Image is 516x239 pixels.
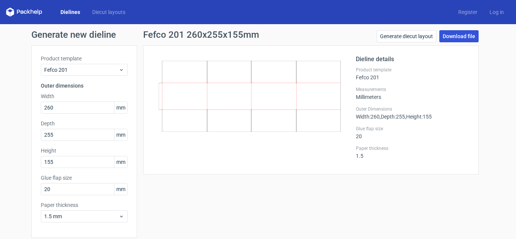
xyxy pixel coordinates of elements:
label: Measurements [356,86,469,93]
label: Outer Dimensions [356,106,469,112]
span: 1.5 mm [44,213,119,220]
label: Paper thickness [41,201,128,209]
a: Generate diecut layout [377,30,436,42]
label: Paper thickness [356,145,469,151]
h1: Fefco 201 260x255x155mm [143,30,259,39]
div: 1.5 [356,145,469,159]
a: Diecut layouts [86,8,131,16]
h2: Dieline details [356,55,469,64]
label: Glue flap size [356,126,469,132]
a: Log in [484,8,510,16]
span: mm [114,129,127,140]
label: Width [41,93,128,100]
span: Width : 260 [356,114,380,120]
a: Dielines [54,8,86,16]
span: mm [114,102,127,113]
label: Glue flap size [41,174,128,182]
label: Depth [41,120,128,127]
span: Fefco 201 [44,66,119,74]
span: , Depth : 255 [380,114,405,120]
a: Download file [439,30,479,42]
span: , Height : 155 [405,114,432,120]
h3: Outer dimensions [41,82,128,89]
span: mm [114,156,127,168]
label: Product template [356,67,469,73]
div: 20 [356,126,469,139]
span: mm [114,183,127,195]
label: Height [41,147,128,154]
h1: Generate new dieline [31,30,485,39]
div: Millimeters [356,86,469,100]
label: Product template [41,55,128,62]
a: Register [452,8,484,16]
div: Fefco 201 [356,67,469,80]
